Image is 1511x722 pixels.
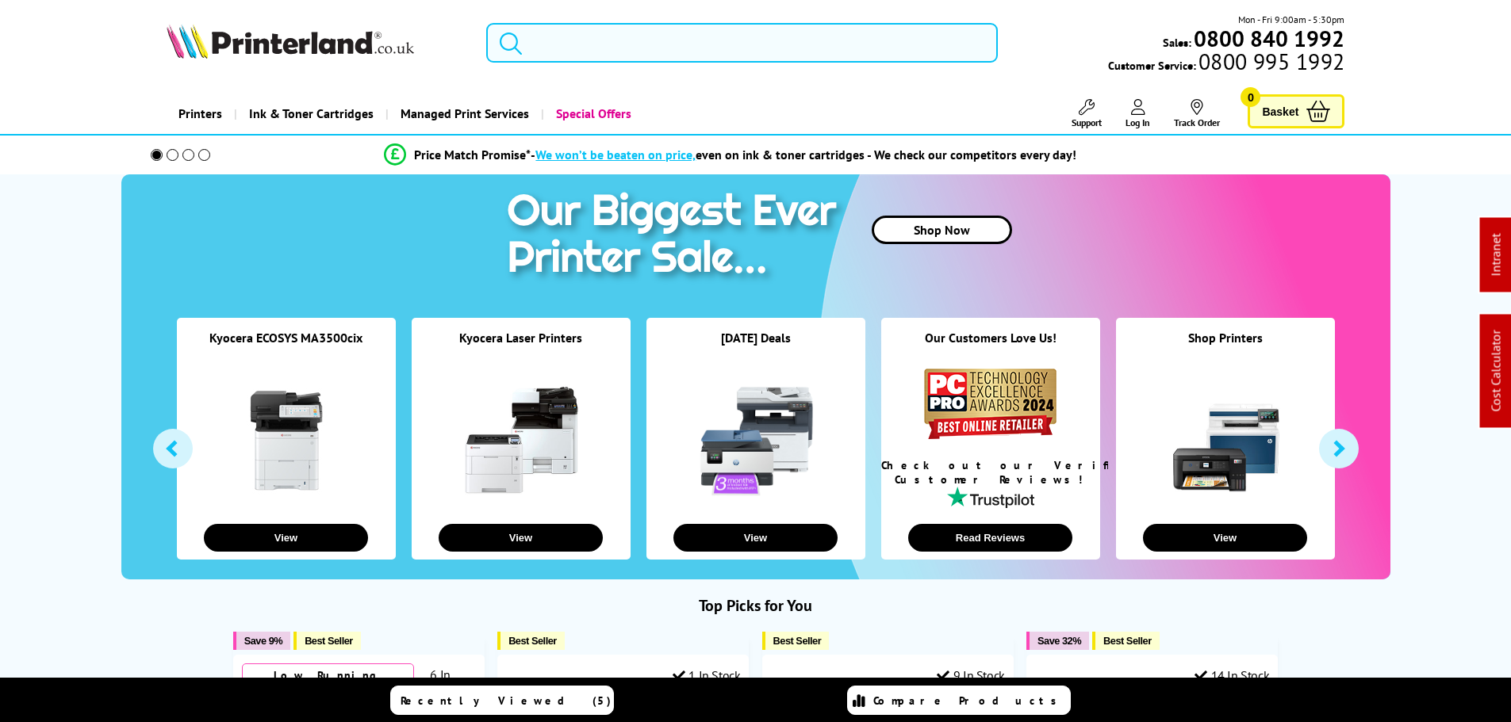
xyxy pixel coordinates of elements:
[908,524,1072,552] button: Read Reviews
[762,632,830,650] button: Best Seller
[535,147,696,162] span: We won’t be beaten on price,
[390,686,614,715] a: Recently Viewed (5)
[414,667,476,698] div: 6 In Stock
[249,94,374,134] span: Ink & Toner Cartridges
[673,667,741,683] div: 1 In Stock
[244,635,282,647] span: Save 9%
[1174,99,1220,128] a: Track Order
[1103,635,1152,647] span: Best Seller
[1196,54,1344,69] span: 0800 995 1992
[1241,87,1260,107] span: 0
[1126,99,1150,128] a: Log In
[773,635,822,647] span: Best Seller
[508,635,557,647] span: Best Seller
[1037,635,1081,647] span: Save 32%
[439,524,603,552] button: View
[385,94,541,134] a: Managed Print Services
[1195,667,1269,683] div: 14 In Stock
[1126,117,1150,128] span: Log In
[129,141,1333,169] li: modal_Promise
[459,330,582,346] a: Kyocera Laser Printers
[242,663,414,701] div: Low Running Costs
[1191,31,1344,46] a: 0800 840 1992
[1143,524,1307,552] button: View
[881,330,1100,365] div: Our Customers Love Us!
[497,632,565,650] button: Best Seller
[293,632,361,650] button: Best Seller
[234,94,385,134] a: Ink & Toner Cartridges
[1488,330,1504,412] a: Cost Calculator
[541,94,643,134] a: Special Offers
[1072,117,1102,128] span: Support
[204,524,368,552] button: View
[1238,12,1344,27] span: Mon - Fri 9:00am - 5:30pm
[1026,632,1089,650] button: Save 32%
[167,24,467,62] a: Printerland Logo
[1488,234,1504,277] a: Intranet
[1092,632,1160,650] button: Best Seller
[1262,101,1298,122] span: Basket
[167,94,234,134] a: Printers
[401,693,612,708] span: Recently Viewed (5)
[881,458,1100,487] div: Check out our Verified Customer Reviews!
[414,147,531,162] span: Price Match Promise*
[209,330,362,346] a: Kyocera ECOSYS MA3500cix
[1072,99,1102,128] a: Support
[872,216,1012,244] a: Shop Now
[1248,94,1344,128] a: Basket 0
[1108,54,1344,73] span: Customer Service:
[233,632,290,650] button: Save 9%
[531,147,1076,162] div: - even on ink & toner cartridges - We check our competitors every day!
[499,174,853,299] img: printer sale
[1116,330,1335,365] div: Shop Printers
[167,24,414,59] img: Printerland Logo
[1194,24,1344,53] b: 0800 840 1992
[646,330,865,365] div: [DATE] Deals
[1163,35,1191,50] span: Sales:
[873,693,1065,708] span: Compare Products
[673,524,838,552] button: View
[847,686,1071,715] a: Compare Products
[937,667,1005,683] div: 9 In Stock
[305,635,353,647] span: Best Seller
